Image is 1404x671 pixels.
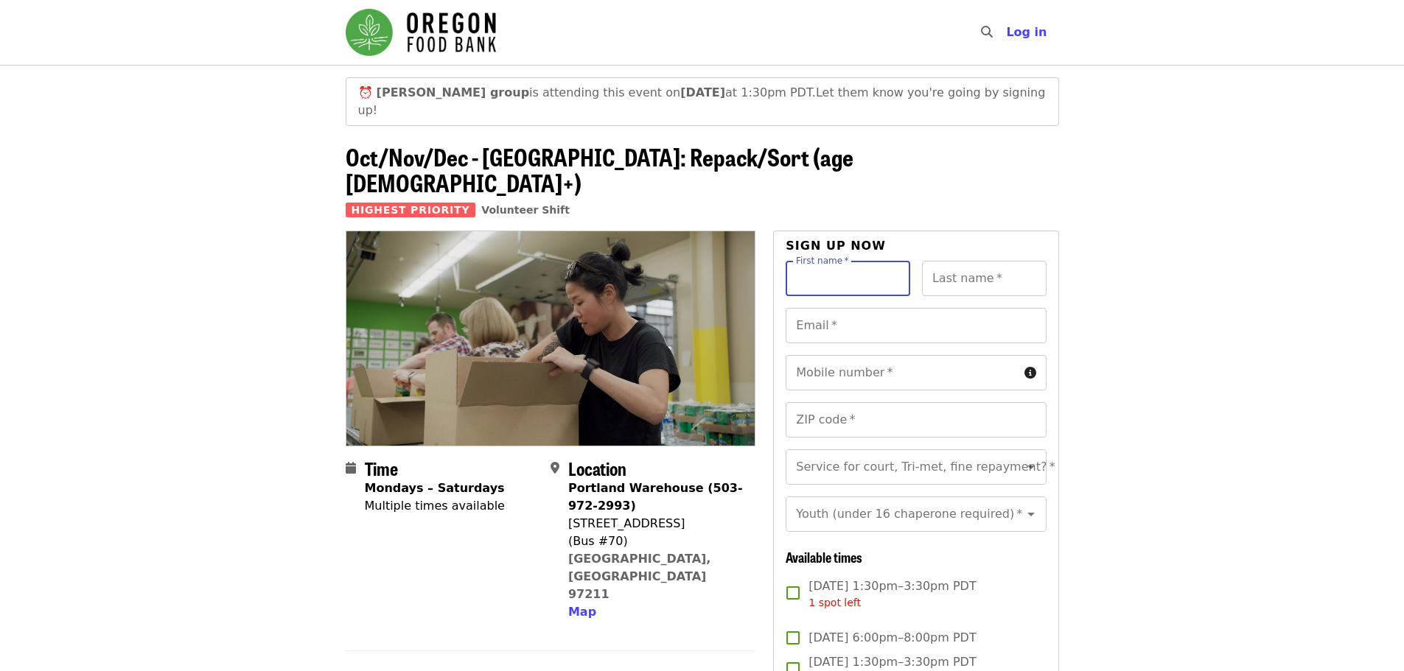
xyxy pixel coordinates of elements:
div: Multiple times available [365,497,505,515]
button: Map [568,603,596,621]
input: ZIP code [786,402,1046,438]
button: Open [1021,504,1041,524]
span: Highest Priority [346,203,476,217]
i: search icon [981,25,993,39]
input: Search [1002,15,1013,50]
input: Mobile number [786,355,1018,390]
strong: [DATE] [680,85,725,99]
span: is attending this event on at 1:30pm PDT. [377,85,816,99]
div: [STREET_ADDRESS] [568,515,744,533]
a: Volunteer Shift [481,204,570,216]
div: (Bus #70) [568,533,744,550]
img: Oct/Nov/Dec - Portland: Repack/Sort (age 8+) organized by Oregon Food Bank [346,231,755,445]
span: Map [568,605,596,619]
i: calendar icon [346,461,356,475]
a: [GEOGRAPHIC_DATA], [GEOGRAPHIC_DATA] 97211 [568,552,711,601]
label: First name [796,256,849,265]
i: circle-info icon [1024,366,1036,380]
span: Sign up now [786,239,886,253]
i: map-marker-alt icon [551,461,559,475]
span: Oct/Nov/Dec - [GEOGRAPHIC_DATA]: Repack/Sort (age [DEMOGRAPHIC_DATA]+) [346,139,853,200]
strong: [PERSON_NAME] group [377,85,530,99]
strong: Portland Warehouse (503-972-2993) [568,481,743,513]
span: [DATE] 6:00pm–8:00pm PDT [808,629,976,647]
input: Email [786,308,1046,343]
span: Location [568,455,626,481]
span: 1 spot left [808,597,861,608]
span: Log in [1006,25,1047,39]
span: clock emoji [358,85,373,99]
input: Last name [922,261,1047,296]
strong: Mondays – Saturdays [365,481,505,495]
button: Open [1021,457,1041,477]
img: Oregon Food Bank - Home [346,9,496,56]
span: Time [365,455,398,481]
span: Available times [786,547,862,566]
input: First name [786,261,910,296]
button: Log in [994,18,1058,47]
span: [DATE] 1:30pm–3:30pm PDT [808,577,976,611]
